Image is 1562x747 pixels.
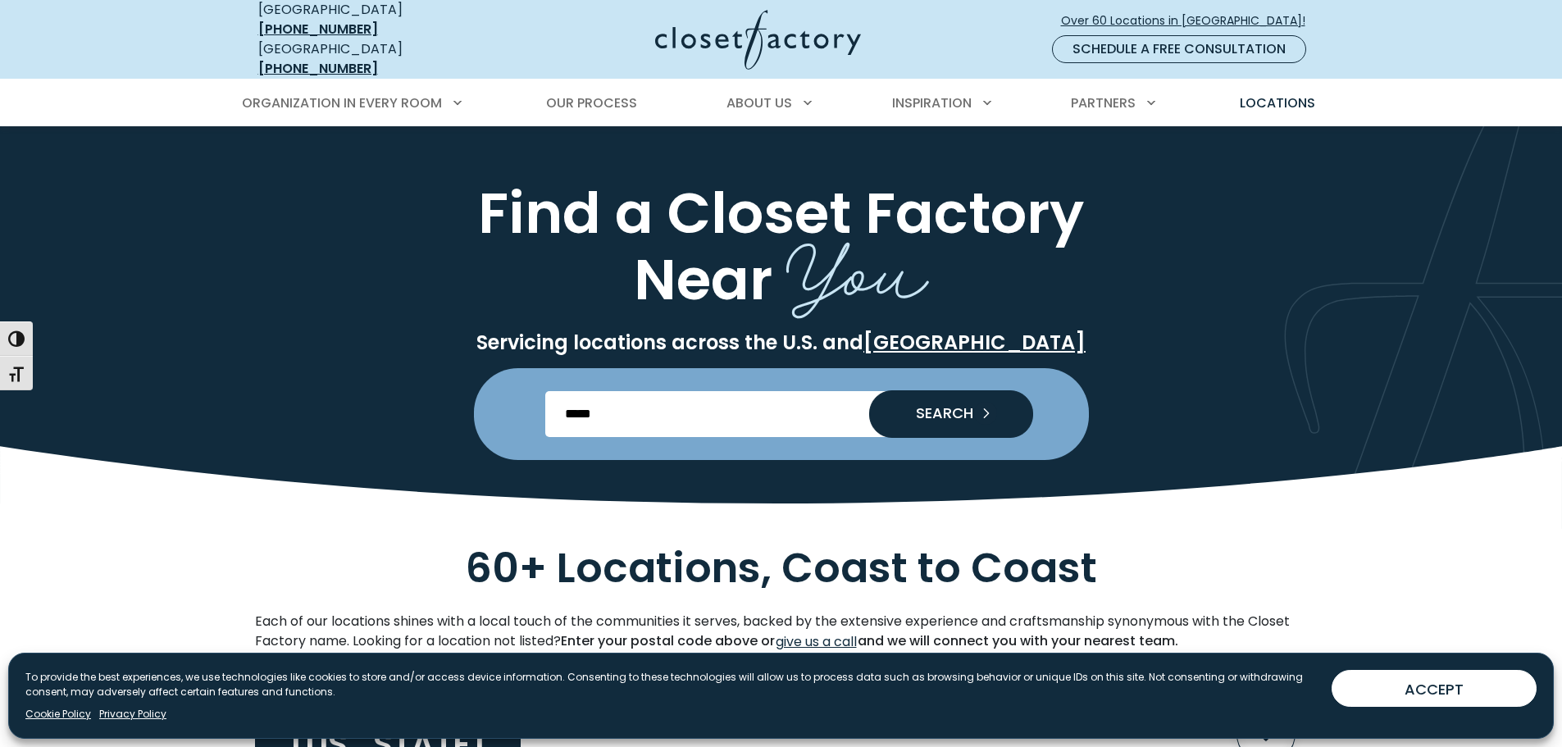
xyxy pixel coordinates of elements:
span: Partners [1071,93,1136,112]
span: Locations [1240,93,1315,112]
strong: Enter your postal code above or and we will connect you with your nearest team. [561,631,1178,650]
button: ACCEPT [1332,670,1537,707]
span: Organization in Every Room [242,93,442,112]
a: [PHONE_NUMBER] [258,20,378,39]
span: Our Process [546,93,637,112]
p: To provide the best experiences, we use technologies like cookies to store and/or access device i... [25,670,1318,699]
a: Cookie Policy [25,707,91,722]
img: Closet Factory Logo [655,10,861,70]
span: 60+ Locations, Coast to Coast [466,539,1097,597]
a: [PHONE_NUMBER] [258,59,378,78]
span: Inspiration [892,93,972,112]
button: Search our Nationwide Locations [869,390,1033,438]
div: [GEOGRAPHIC_DATA] [258,39,496,79]
a: give us a call [775,631,858,653]
p: Each of our locations shines with a local touch of the communities it serves, backed by the exten... [255,612,1308,653]
a: Over 60 Locations in [GEOGRAPHIC_DATA]! [1060,7,1319,35]
span: Near [634,239,772,319]
p: Servicing locations across the U.S. and [255,330,1308,355]
input: Enter Postal Code [545,391,1017,437]
nav: Primary Menu [230,80,1332,126]
a: [GEOGRAPHIC_DATA] [863,329,1086,356]
span: About Us [726,93,792,112]
span: You [786,205,929,326]
a: Privacy Policy [99,707,166,722]
a: Schedule a Free Consultation [1052,35,1306,63]
span: Over 60 Locations in [GEOGRAPHIC_DATA]! [1061,12,1318,30]
span: SEARCH [903,406,973,421]
span: Find a Closet Factory [478,173,1084,253]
